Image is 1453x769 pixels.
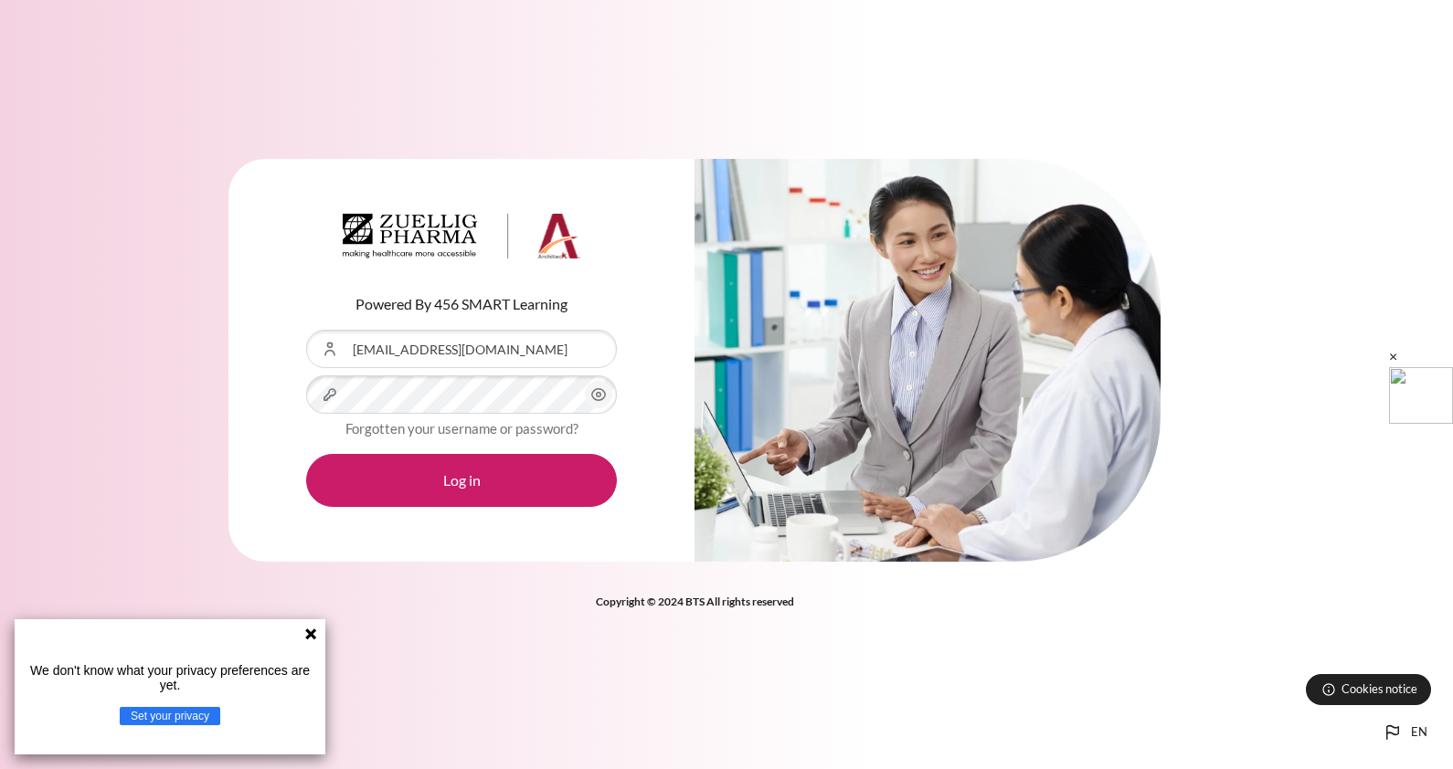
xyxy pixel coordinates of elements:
[1306,674,1431,705] button: Cookies notice
[1389,367,1453,424] img: logo2.png
[306,293,617,315] p: Powered By 456 SMART Learning
[343,214,580,267] a: Architeck
[345,420,578,437] a: Forgotten your username or password?
[120,707,220,725] button: Set your privacy
[306,454,617,507] button: Log in
[1389,347,1397,364] span: ×
[596,595,794,608] strong: Copyright © 2024 BTS All rights reserved
[22,663,318,692] p: We don't know what your privacy preferences are yet.
[1374,714,1435,751] button: Languages
[1411,723,1427,742] span: en
[1342,680,1417,698] span: Cookies notice
[343,214,580,259] img: Architeck
[306,330,617,368] input: Username or Email Address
